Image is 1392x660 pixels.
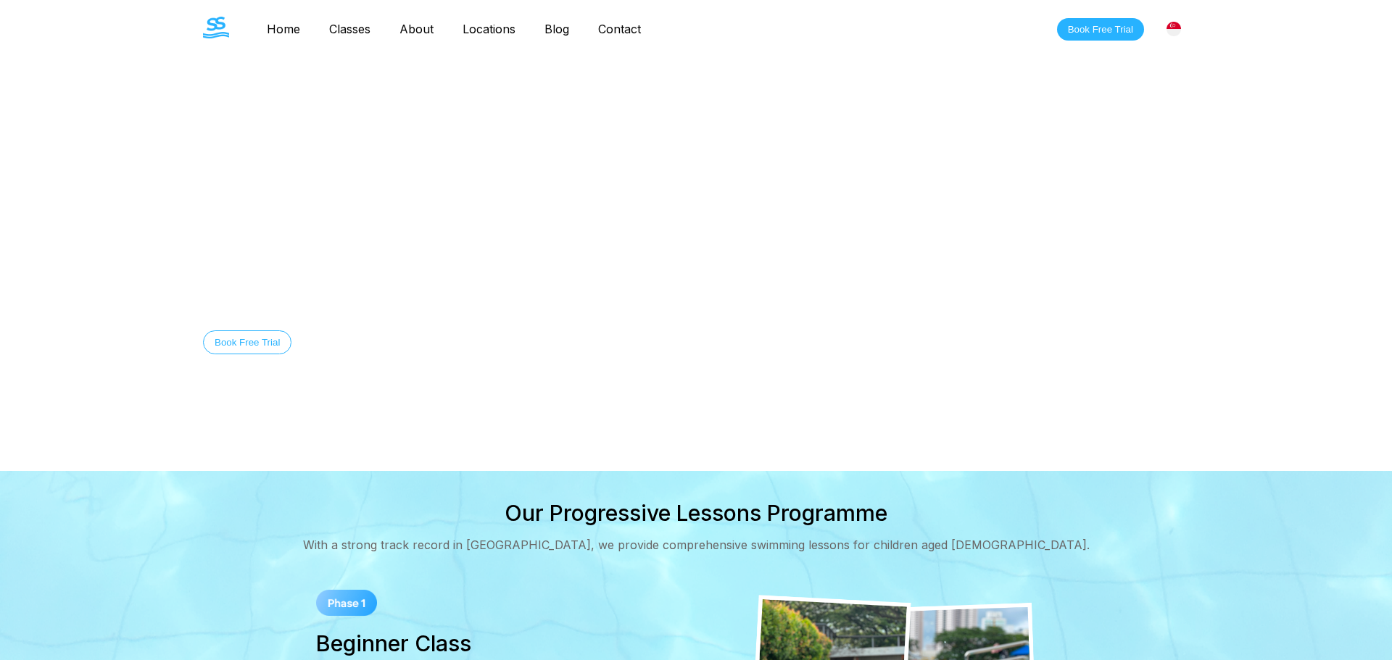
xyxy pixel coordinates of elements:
[385,22,448,36] a: About
[303,538,1090,552] div: With a strong track record in [GEOGRAPHIC_DATA], we provide comprehensive swimming lessons for ch...
[1159,14,1189,44] div: [GEOGRAPHIC_DATA]
[505,500,887,526] div: Our Progressive Lessons Programme
[203,236,967,272] div: Swimming Lessons in [GEOGRAPHIC_DATA]
[315,22,385,36] a: Classes
[1167,22,1181,36] img: Singapore
[1057,18,1144,41] button: Book Free Trial
[203,203,967,213] div: Welcome to The Swim Starter
[316,590,377,616] img: Phase 1
[203,17,229,38] img: The Swim Starter Logo
[203,296,967,307] div: Equip your child with essential swimming skills for lifelong safety and confidence in water.
[306,330,411,354] button: Discover Our Story
[316,630,681,656] div: Beginner Class
[252,22,315,36] a: Home
[584,22,655,36] a: Contact
[448,22,530,36] a: Locations
[203,330,291,354] button: Book Free Trial
[530,22,584,36] a: Blog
